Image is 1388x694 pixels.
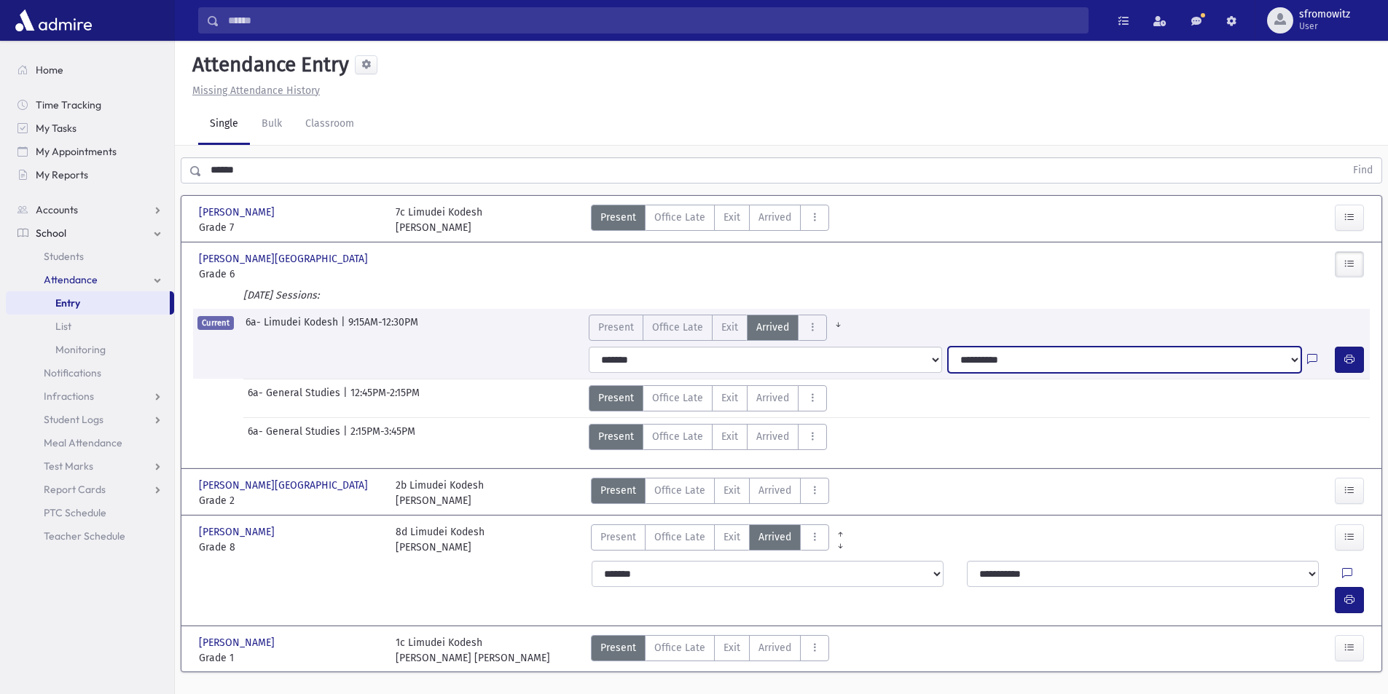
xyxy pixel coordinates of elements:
span: Exit [724,210,740,225]
span: Present [600,483,636,498]
a: Attendance [6,268,174,291]
span: Home [36,63,63,76]
span: Grade 8 [199,540,381,555]
span: Present [600,529,636,545]
span: 9:15AM-12:30PM [348,315,418,341]
span: [PERSON_NAME] [199,635,278,650]
span: Office Late [654,483,705,498]
span: Arrived [758,529,791,545]
a: Meal Attendance [6,431,174,454]
span: Present [598,429,634,444]
span: My Tasks [36,122,77,135]
span: Arrived [756,429,789,444]
a: Home [6,58,174,82]
span: sfromowitz [1299,9,1350,20]
span: Time Tracking [36,98,101,111]
a: Entry [6,291,170,315]
span: Grade 2 [199,493,381,508]
span: | [341,315,348,341]
span: Office Late [654,529,705,545]
span: Student Logs [44,413,103,426]
a: Accounts [6,198,174,221]
a: Bulk [250,104,294,145]
div: 7c Limudei Kodesh [PERSON_NAME] [396,205,482,235]
a: Infractions [6,385,174,408]
span: Office Late [654,640,705,655]
span: Arrived [758,640,791,655]
a: Time Tracking [6,93,174,117]
span: 6a- General Studies [248,385,343,411]
span: Notifications [44,366,101,379]
span: Exit [721,429,738,444]
i: [DATE] Sessions: [243,289,319,301]
a: Classroom [294,104,366,145]
span: Teacher Schedule [44,529,125,543]
a: Students [6,245,174,268]
span: 6a- General Studies [248,424,343,450]
div: AttTypes [589,315,850,341]
div: AttTypes [591,524,829,555]
div: 1c Limudei Kodesh [PERSON_NAME] [PERSON_NAME] [396,635,550,666]
a: Test Marks [6,454,174,478]
span: Students [44,250,84,263]
input: Search [219,7,1088,33]
span: My Reports [36,168,88,181]
span: User [1299,20,1350,32]
span: Present [600,640,636,655]
span: List [55,320,71,333]
h5: Attendance Entry [187,52,349,77]
span: | [343,385,350,411]
span: [PERSON_NAME][GEOGRAPHIC_DATA] [199,478,371,493]
a: PTC Schedule [6,501,174,524]
span: [PERSON_NAME] [199,524,278,540]
span: Arrived [756,320,789,335]
span: | [343,424,350,450]
span: Current [197,316,234,330]
span: My Appointments [36,145,117,158]
span: PTC Schedule [44,506,106,519]
span: Present [600,210,636,225]
span: Entry [55,296,80,309]
div: AttTypes [589,385,827,411]
a: Monitoring [6,338,174,361]
span: Present [598,390,634,406]
span: Exit [721,390,738,406]
span: 12:45PM-2:15PM [350,385,420,411]
a: Student Logs [6,408,174,431]
span: Grade 1 [199,650,381,666]
span: 6a- Limudei Kodesh [246,315,341,341]
span: 2:15PM-3:45PM [350,424,415,450]
a: Teacher Schedule [6,524,174,548]
span: Grade 6 [199,267,381,282]
u: Missing Attendance History [192,84,320,97]
a: Single [198,104,250,145]
span: Meal Attendance [44,436,122,449]
span: Accounts [36,203,78,216]
span: Exit [724,483,740,498]
span: Office Late [652,320,703,335]
span: Infractions [44,390,94,403]
div: 2b Limudei Kodesh [PERSON_NAME] [396,478,484,508]
div: AttTypes [591,205,829,235]
div: AttTypes [589,424,827,450]
a: My Tasks [6,117,174,140]
span: Exit [721,320,738,335]
a: My Appointments [6,140,174,163]
button: Find [1344,158,1381,183]
a: Notifications [6,361,174,385]
span: School [36,226,66,240]
span: Arrived [758,210,791,225]
span: [PERSON_NAME] [199,205,278,220]
a: My Reports [6,163,174,186]
div: AttTypes [591,478,829,508]
a: Report Cards [6,478,174,501]
span: Office Late [652,390,703,406]
div: 8d Limudei Kodesh [PERSON_NAME] [396,524,485,555]
a: School [6,221,174,245]
span: Present [598,320,634,335]
span: Test Marks [44,460,93,473]
span: Office Late [654,210,705,225]
span: Arrived [758,483,791,498]
span: Report Cards [44,483,106,496]
img: AdmirePro [12,6,95,35]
